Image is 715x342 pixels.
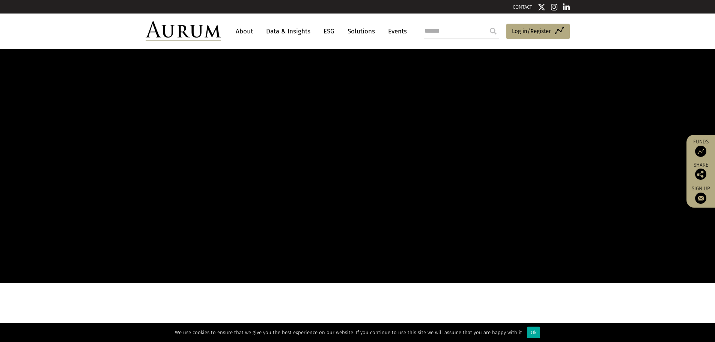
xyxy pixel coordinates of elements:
a: Sign up [690,185,711,204]
a: Events [384,24,407,38]
img: Sign up to our newsletter [695,193,706,204]
a: CONTACT [513,4,532,10]
a: Data & Insights [262,24,314,38]
a: Log in/Register [506,24,570,39]
span: Log in/Register [512,27,551,36]
input: Submit [486,24,501,39]
a: About [232,24,257,38]
img: Twitter icon [538,3,545,11]
a: ESG [320,24,338,38]
div: Share [690,163,711,180]
img: Instagram icon [551,3,558,11]
img: Access Funds [695,146,706,157]
img: Share this post [695,169,706,180]
img: Aurum [146,21,221,41]
a: Funds [690,139,711,157]
div: Ok [527,327,540,338]
a: Solutions [344,24,379,38]
img: Linkedin icon [563,3,570,11]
